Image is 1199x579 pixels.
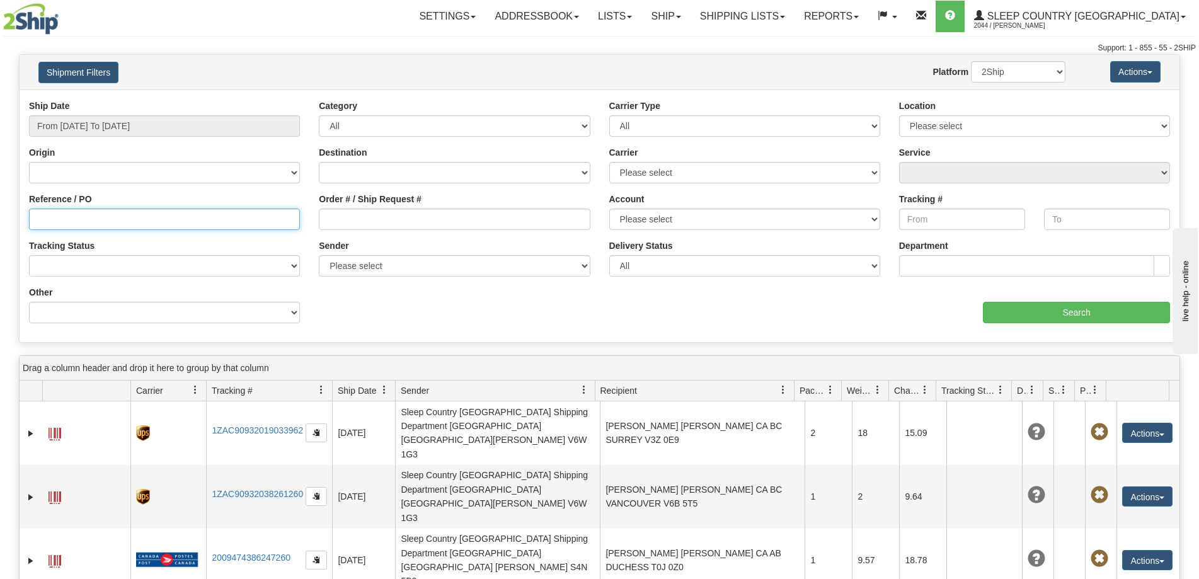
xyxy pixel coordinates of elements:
[25,427,37,440] a: Expand
[1122,486,1173,507] button: Actions
[1110,61,1161,83] button: Actions
[588,1,641,32] a: Lists
[600,384,637,397] span: Recipient
[990,379,1011,401] a: Tracking Status filter column settings
[29,100,70,112] label: Ship Date
[1044,209,1170,230] input: To
[899,465,946,529] td: 9.64
[185,379,206,401] a: Carrier filter column settings
[319,100,357,112] label: Category
[1122,423,1173,443] button: Actions
[29,146,55,159] label: Origin
[899,100,936,112] label: Location
[609,239,673,252] label: Delivery Status
[49,486,61,506] a: Label
[852,401,899,465] td: 18
[319,193,422,205] label: Order # / Ship Request #
[306,423,327,442] button: Copy to clipboard
[609,100,660,112] label: Carrier Type
[974,20,1069,32] span: 2044 / [PERSON_NAME]
[25,554,37,567] a: Expand
[401,384,429,397] span: Sender
[899,209,1025,230] input: From
[1080,384,1091,397] span: Pickup Status
[609,193,645,205] label: Account
[609,146,638,159] label: Carrier
[212,425,303,435] a: 1ZAC90932019033962
[965,1,1195,32] a: Sleep Country [GEOGRAPHIC_DATA] 2044 / [PERSON_NAME]
[852,465,899,529] td: 2
[212,384,253,397] span: Tracking #
[395,465,600,529] td: Sleep Country [GEOGRAPHIC_DATA] Shipping Department [GEOGRAPHIC_DATA] [GEOGRAPHIC_DATA][PERSON_NA...
[984,11,1179,21] span: Sleep Country [GEOGRAPHIC_DATA]
[795,1,868,32] a: Reports
[1053,379,1074,401] a: Shipment Issues filter column settings
[332,465,395,529] td: [DATE]
[485,1,588,32] a: Addressbook
[641,1,690,32] a: Ship
[899,239,948,252] label: Department
[894,384,921,397] span: Charge
[395,401,600,465] td: Sleep Country [GEOGRAPHIC_DATA] Shipping Department [GEOGRAPHIC_DATA] [GEOGRAPHIC_DATA][PERSON_NA...
[847,384,873,397] span: Weight
[29,239,95,252] label: Tracking Status
[1091,423,1108,441] span: Pickup Not Assigned
[1084,379,1106,401] a: Pickup Status filter column settings
[29,193,92,205] label: Reference / PO
[1048,384,1059,397] span: Shipment Issues
[319,146,367,159] label: Destination
[306,551,327,570] button: Copy to clipboard
[410,1,485,32] a: Settings
[1091,550,1108,568] span: Pickup Not Assigned
[932,66,968,78] label: Platform
[29,286,52,299] label: Other
[136,552,198,568] img: 20 - Canada Post
[600,465,805,529] td: [PERSON_NAME] [PERSON_NAME] CA BC VANCOUVER V6B 5T5
[691,1,795,32] a: Shipping lists
[136,425,149,441] img: 8 - UPS
[332,401,395,465] td: [DATE]
[800,384,826,397] span: Packages
[1028,423,1045,441] span: Unknown
[914,379,936,401] a: Charge filter column settings
[899,401,946,465] td: 15.09
[338,384,376,397] span: Ship Date
[1028,486,1045,504] span: Unknown
[3,43,1196,54] div: Support: 1 - 855 - 55 - 2SHIP
[1122,550,1173,570] button: Actions
[319,239,348,252] label: Sender
[867,379,888,401] a: Weight filter column settings
[20,356,1179,381] div: grid grouping header
[306,487,327,506] button: Copy to clipboard
[941,384,996,397] span: Tracking Status
[49,549,61,570] a: Label
[1170,225,1198,353] iframe: chat widget
[983,302,1170,323] input: Search
[49,422,61,442] a: Label
[772,379,794,401] a: Recipient filter column settings
[899,146,931,159] label: Service
[1091,486,1108,504] span: Pickup Not Assigned
[374,379,395,401] a: Ship Date filter column settings
[1017,384,1028,397] span: Delivery Status
[600,401,805,465] td: [PERSON_NAME] [PERSON_NAME] CA BC SURREY V3Z 0E9
[136,384,163,397] span: Carrier
[1021,379,1043,401] a: Delivery Status filter column settings
[805,465,852,529] td: 1
[1028,550,1045,568] span: Unknown
[805,401,852,465] td: 2
[38,62,118,83] button: Shipment Filters
[212,553,290,563] a: 2009474386247260
[899,193,943,205] label: Tracking #
[136,489,149,505] img: 8 - UPS
[311,379,332,401] a: Tracking # filter column settings
[573,379,595,401] a: Sender filter column settings
[25,491,37,503] a: Expand
[820,379,841,401] a: Packages filter column settings
[9,11,117,20] div: live help - online
[212,489,303,499] a: 1ZAC90932038261260
[3,3,59,35] img: logo2044.jpg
